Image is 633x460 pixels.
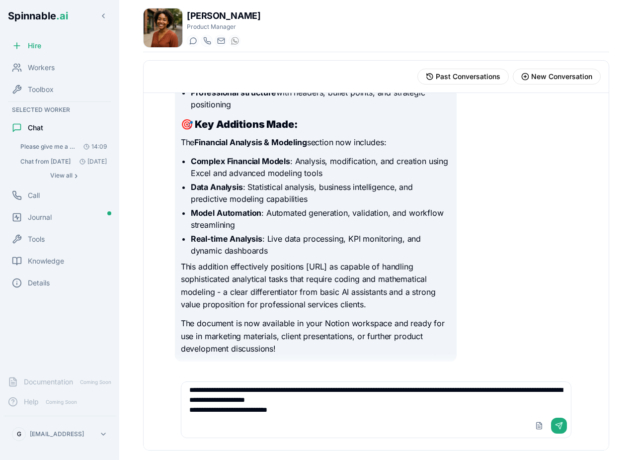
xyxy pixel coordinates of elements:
[191,155,451,179] li: : Analysis, modification, and creation using Excel and advanced modeling tools
[181,136,451,149] p: The section now includes:
[16,155,111,169] button: Open conversation: Chat from 09/09/2025
[16,140,111,154] button: Open conversation: Please give me a summary of usage for today and yesterday.
[28,123,43,133] span: Chat
[50,172,73,180] span: View all
[16,170,111,182] button: Show all conversations
[30,430,84,438] p: [EMAIL_ADDRESS]
[28,63,55,73] span: Workers
[531,72,592,82] span: New Conversation
[229,35,240,47] button: WhatsApp
[215,35,227,47] button: Send email to taylor.mitchell@getspinnable.ai
[28,256,64,266] span: Knowledge
[28,234,45,244] span: Tools
[436,72,500,82] span: Past Conversations
[8,424,111,444] button: G[EMAIL_ADDRESS]
[79,143,107,151] span: 14:09
[191,181,451,205] li: : Statistical analysis, business intelligence, and predictive modeling capabilities
[191,233,451,257] li: : Live data processing, KPI monitoring, and dynamic dashboards
[191,207,451,231] li: : Automated generation, validation, and workflow streamlining
[513,69,601,85] button: Start new conversation
[181,317,451,356] p: The document is now available in your Notion workspace and ready for use in marketing materials, ...
[28,85,54,94] span: Toolbox
[201,35,213,47] button: Start a call with Taylor Mitchell
[24,377,73,387] span: Documentation
[77,377,114,387] span: Coming Soon
[43,397,80,407] span: Coming Soon
[194,137,307,147] strong: Financial Analysis & Modeling
[76,158,107,166] span: [DATE]
[181,261,451,311] p: This addition effectively positions [URL] as capable of handling sophisticated analytical tasks t...
[417,69,509,85] button: View past conversations
[20,143,77,151] span: Please give me a summary of usage for today and yesterday.: Hi! 👋 Is there anything specific you'...
[187,9,260,23] h1: [PERSON_NAME]
[28,190,40,200] span: Call
[17,430,21,438] span: G
[191,182,243,192] strong: Data Analysis
[75,172,78,180] span: ›
[181,118,298,130] strong: 🎯 Key Additions Made:
[191,87,451,110] li: with headers, bullet points, and strategic positioning
[28,41,41,51] span: Hire
[191,156,290,166] strong: Complex Financial Models
[20,158,71,166] span: Chat from 09/09/2025: I'll research Duarte and craft a personalized introduction email for you. L...
[187,35,199,47] button: Start a chat with Taylor Mitchell
[28,278,50,288] span: Details
[144,8,182,47] img: Taylor Mitchell
[191,208,261,218] strong: Model Automation
[28,212,52,222] span: Journal
[56,10,68,22] span: .ai
[8,10,68,22] span: Spinnable
[187,23,260,31] p: Product Manager
[24,397,39,407] span: Help
[191,234,262,244] strong: Real-time Analysis
[231,37,239,45] img: WhatsApp
[4,104,115,116] div: Selected Worker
